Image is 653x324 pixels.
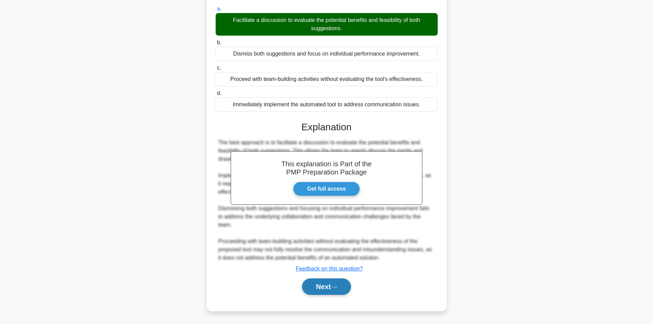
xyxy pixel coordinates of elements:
[218,139,435,262] div: The best approach is to facilitate a discussion to evaluate the potential benefits and feasibilit...
[216,13,438,36] div: Facilitate a discussion to evaluate the potential benefits and feasibility of both suggestions.
[216,72,438,86] div: Proceed with team-building activities without evaluating the tool's effectiveness.
[217,65,221,71] span: c.
[302,278,351,295] button: Next
[217,6,221,12] span: a.
[296,266,363,272] a: Feedback on this question?
[217,90,221,96] span: d.
[216,97,438,112] div: Immediately implement the automated tool to address communication issues.
[216,47,438,61] div: Dismiss both suggestions and focus on individual performance improvement.
[220,121,434,133] h3: Explanation
[293,182,360,196] a: Get full access
[217,39,221,45] span: b.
